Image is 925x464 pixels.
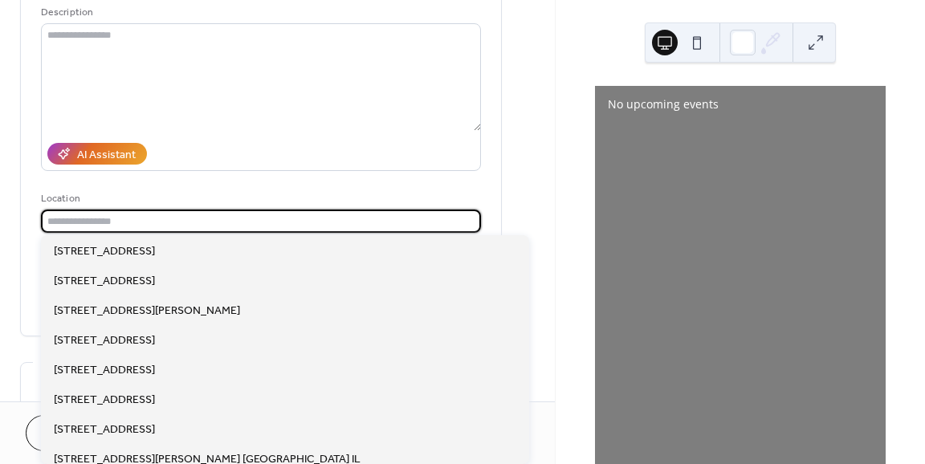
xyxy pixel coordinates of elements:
span: [STREET_ADDRESS] [54,332,155,349]
span: [STREET_ADDRESS] [54,273,155,290]
div: Location [41,190,478,207]
div: No upcoming events [608,96,873,112]
span: [STREET_ADDRESS] [54,421,155,438]
span: [STREET_ADDRESS][PERSON_NAME] [54,303,240,320]
div: AI Assistant [77,147,136,164]
button: AI Assistant [47,143,147,165]
button: Cancel [26,415,124,451]
span: [STREET_ADDRESS] [54,392,155,409]
div: Description [41,4,478,21]
span: [STREET_ADDRESS] [54,362,155,379]
span: [STREET_ADDRESS] [54,243,155,260]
